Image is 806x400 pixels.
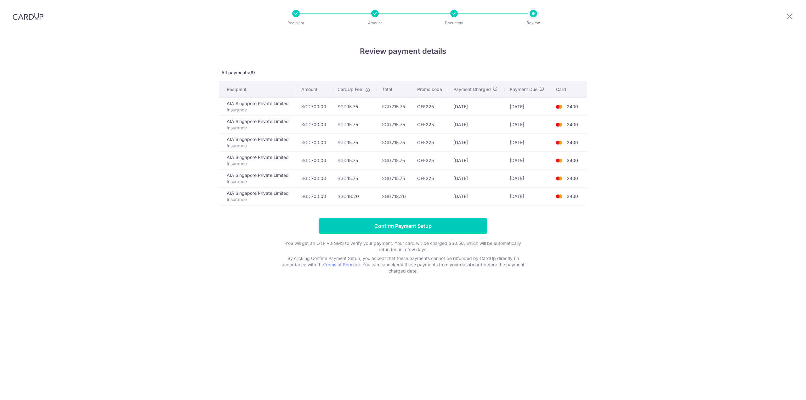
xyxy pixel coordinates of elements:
[219,46,587,57] h4: Review payment details
[510,20,557,26] p: Review
[553,175,565,182] img: <span class="translation_missing" title="translation missing: en.account_steps.new_confirm_form.b...
[448,187,505,205] td: [DATE]
[448,115,505,133] td: [DATE]
[332,115,377,133] td: 15.75
[551,81,587,98] th: Card
[332,169,377,187] td: 15.75
[219,169,296,187] td: AIA Singapore Private Limited
[319,218,487,234] input: Confirm Payment Setup
[567,104,578,109] span: 2400
[553,103,565,110] img: <span class="translation_missing" title="translation missing: en.account_steps.new_confirm_form.b...
[301,194,310,199] span: SGD
[219,98,296,115] td: AIA Singapore Private Limited
[219,81,296,98] th: Recipient
[227,161,291,167] p: Insurance
[453,86,491,93] span: Payment Charged
[277,240,529,253] p: You will get an OTP via SMS to verify your payment. Your card will be charged S$0.50, which will ...
[296,169,332,187] td: 700.00
[324,262,358,267] a: Terms of Service
[567,176,578,181] span: 2400
[382,176,391,181] span: SGD
[338,194,347,199] span: SGD
[273,20,319,26] p: Recipient
[352,20,398,26] p: Amount
[277,255,529,274] p: By clicking Confirm Payment Setup, you accept that these payments cannot be refunded by CardUp di...
[296,133,332,151] td: 700.00
[332,133,377,151] td: 15.75
[448,169,505,187] td: [DATE]
[382,122,391,127] span: SGD
[296,98,332,115] td: 700.00
[505,151,551,169] td: [DATE]
[567,122,578,127] span: 2400
[301,176,310,181] span: SGD
[301,158,310,163] span: SGD
[412,169,448,187] td: OFF225
[412,115,448,133] td: OFF225
[219,133,296,151] td: AIA Singapore Private Limited
[338,158,347,163] span: SGD
[382,140,391,145] span: SGD
[301,140,310,145] span: SGD
[377,98,412,115] td: 715.75
[338,176,347,181] span: SGD
[338,86,362,93] span: CardUp Fee
[332,98,377,115] td: 15.75
[338,122,347,127] span: SGD
[567,158,578,163] span: 2400
[332,187,377,205] td: 18.20
[505,115,551,133] td: [DATE]
[377,133,412,151] td: 715.75
[219,187,296,205] td: AIA Singapore Private Limited
[448,133,505,151] td: [DATE]
[301,122,310,127] span: SGD
[412,81,448,98] th: Promo code
[505,98,551,115] td: [DATE]
[377,169,412,187] td: 715.75
[431,20,477,26] p: Document
[412,133,448,151] td: OFF225
[505,133,551,151] td: [DATE]
[382,104,391,109] span: SGD
[382,194,391,199] span: SGD
[553,193,565,200] img: <span class="translation_missing" title="translation missing: en.account_steps.new_confirm_form.b...
[553,157,565,164] img: <span class="translation_missing" title="translation missing: en.account_steps.new_confirm_form.b...
[567,194,578,199] span: 2400
[332,151,377,169] td: 15.75
[377,187,412,205] td: 718.20
[377,81,412,98] th: Total
[338,104,347,109] span: SGD
[377,151,412,169] td: 715.75
[296,187,332,205] td: 700.00
[553,121,565,128] img: <span class="translation_missing" title="translation missing: en.account_steps.new_confirm_form.b...
[219,115,296,133] td: AIA Singapore Private Limited
[219,70,587,76] p: All payments(6)
[553,139,565,146] img: <span class="translation_missing" title="translation missing: en.account_steps.new_confirm_form.b...
[412,151,448,169] td: OFF225
[567,140,578,145] span: 2400
[227,196,291,203] p: Insurance
[227,178,291,185] p: Insurance
[448,98,505,115] td: [DATE]
[382,158,391,163] span: SGD
[296,115,332,133] td: 700.00
[296,81,332,98] th: Amount
[227,143,291,149] p: Insurance
[412,98,448,115] td: OFF225
[301,104,310,109] span: SGD
[296,151,332,169] td: 700.00
[448,151,505,169] td: [DATE]
[219,151,296,169] td: AIA Singapore Private Limited
[227,107,291,113] p: Insurance
[338,140,347,145] span: SGD
[505,169,551,187] td: [DATE]
[510,86,537,93] span: Payment Due
[377,115,412,133] td: 715.75
[13,13,43,20] img: CardUp
[505,187,551,205] td: [DATE]
[227,125,291,131] p: Insurance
